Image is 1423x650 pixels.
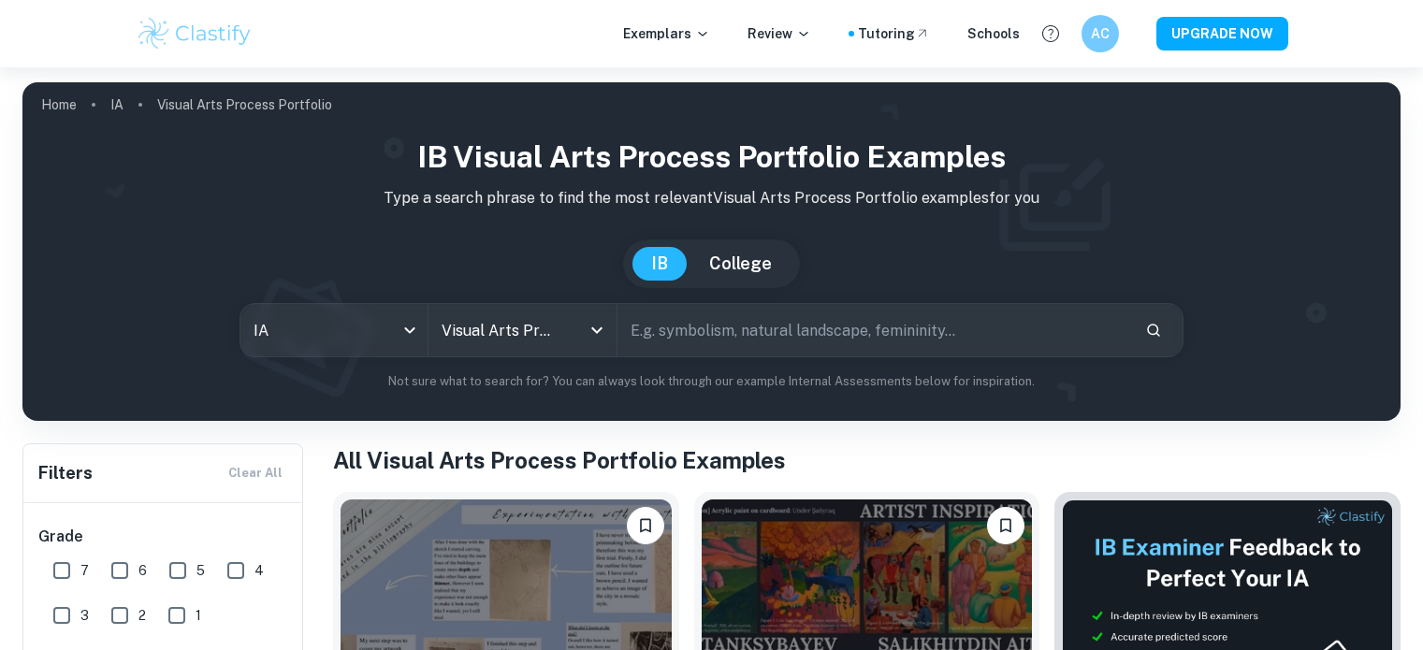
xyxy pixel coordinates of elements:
button: Bookmark [987,507,1024,544]
button: Search [1138,314,1169,346]
a: IA [110,92,123,118]
span: 5 [196,560,205,581]
p: Type a search phrase to find the most relevant Visual Arts Process Portfolio examples for you [37,187,1386,209]
span: 6 [138,560,147,581]
h1: All Visual Arts Process Portfolio Examples [333,443,1401,477]
a: Home [41,92,77,118]
span: 2 [138,605,146,626]
button: College [690,247,791,281]
span: 3 [80,605,89,626]
img: profile cover [22,82,1401,421]
h6: AC [1089,23,1111,44]
h1: IB Visual Arts Process Portfolio examples [37,135,1386,180]
p: Visual Arts Process Portfolio [157,94,332,115]
button: Open [584,317,610,343]
div: IA [240,304,428,356]
a: Tutoring [858,23,930,44]
button: Help and Feedback [1035,18,1067,50]
button: IB [632,247,687,281]
button: AC [1082,15,1119,52]
span: 1 [196,605,201,626]
img: Clastify logo [136,15,254,52]
p: Review [748,23,811,44]
button: Bookmark [627,507,664,544]
p: Not sure what to search for? You can always look through our example Internal Assessments below f... [37,372,1386,391]
h6: Filters [38,460,93,486]
p: Exemplars [623,23,710,44]
h6: Grade [38,526,289,548]
span: 7 [80,560,89,581]
input: E.g. symbolism, natural landscape, femininity... [617,304,1130,356]
span: 4 [254,560,264,581]
a: Schools [967,23,1020,44]
button: UPGRADE NOW [1156,17,1288,51]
